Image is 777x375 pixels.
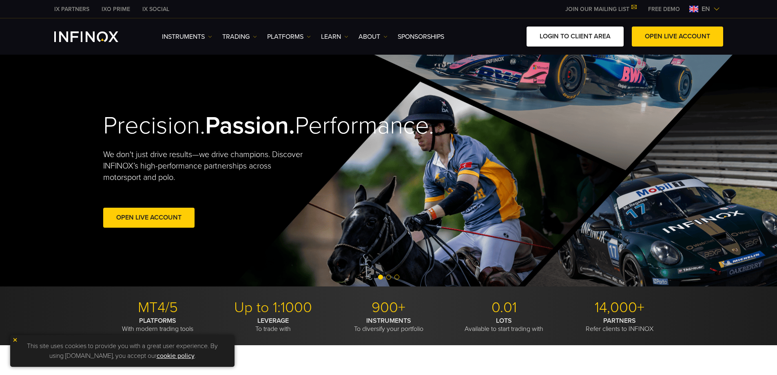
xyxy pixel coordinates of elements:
a: PLATFORMS [267,32,311,42]
p: We don't just drive results—we drive champions. Discover INFINOX’s high-performance partnerships ... [103,149,309,183]
p: MT4/5 [103,299,213,317]
strong: LOTS [496,317,512,325]
a: SPONSORSHIPS [398,32,444,42]
p: To diversify your portfolio [334,317,443,333]
h2: Precision. Performance. [103,111,360,141]
a: INFINOX [95,5,136,13]
a: cookie policy [157,352,195,360]
p: Available to start trading with [449,317,559,333]
span: Go to slide 3 [394,275,399,280]
strong: PLATFORMS [139,317,176,325]
strong: LEVERAGE [257,317,289,325]
p: 0.01 [449,299,559,317]
a: INFINOX MENU [642,5,686,13]
a: LOGIN TO CLIENT AREA [527,27,624,47]
span: Go to slide 2 [386,275,391,280]
a: INFINOX Logo [54,31,137,42]
a: Open Live Account [103,208,195,228]
a: Learn [321,32,348,42]
a: JOIN OUR MAILING LIST [559,6,642,13]
img: yellow close icon [12,337,18,343]
strong: INSTRUMENTS [366,317,411,325]
p: 14,000+ [565,299,674,317]
span: Go to slide 1 [378,275,383,280]
span: en [698,4,713,14]
p: With modern trading tools [103,317,213,333]
a: OPEN LIVE ACCOUNT [632,27,723,47]
strong: Passion. [205,111,295,140]
p: This site uses cookies to provide you with a great user experience. By using [DOMAIN_NAME], you a... [14,339,230,363]
p: 900+ [334,299,443,317]
p: Up to 1:1000 [219,299,328,317]
p: To trade with [219,317,328,333]
a: ABOUT [359,32,387,42]
p: Refer clients to INFINOX [565,317,674,333]
a: INFINOX [136,5,175,13]
a: INFINOX [48,5,95,13]
a: TRADING [222,32,257,42]
strong: PARTNERS [603,317,636,325]
a: Instruments [162,32,212,42]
